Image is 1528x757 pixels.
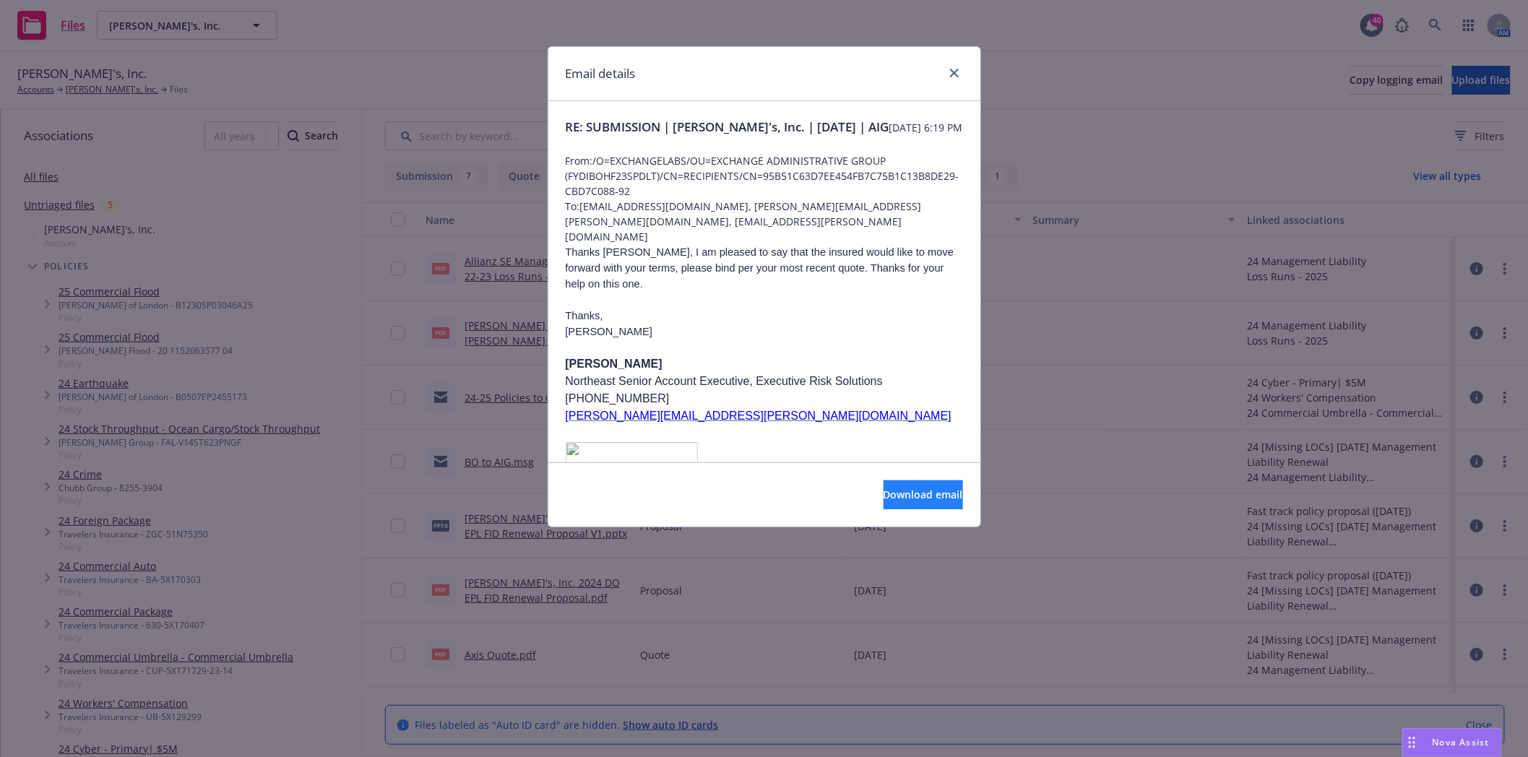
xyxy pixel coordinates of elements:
button: Download email [884,480,963,509]
a: close [946,64,963,82]
span: To: [EMAIL_ADDRESS][DOMAIN_NAME], [PERSON_NAME][EMAIL_ADDRESS][PERSON_NAME][DOMAIN_NAME], [EMAIL_... [566,199,963,244]
span: [PERSON_NAME] [566,358,662,370]
div: Drag to move [1403,729,1421,756]
span: [PERSON_NAME] [566,326,653,337]
a: [PERSON_NAME][EMAIL_ADDRESS][PERSON_NAME][DOMAIN_NAME] [566,410,951,422]
span: Download email [884,488,963,501]
span: From: /O=EXCHANGELABS/OU=EXCHANGE ADMINISTRATIVE GROUP (FYDIBOHF23SPDLT)/CN=RECIPIENTS/CN=95B51C6... [566,153,963,199]
span: Nova Assist [1433,736,1490,748]
img: image001.png@01DB40C6.900A54A0 [566,442,699,465]
button: Nova Assist [1402,728,1502,757]
span: Thanks [PERSON_NAME], I am pleased to say that the insured would like to move forward with your t... [566,246,954,290]
span: [DATE] 6:19 PM [889,120,963,135]
span: Northeast Senior Account Executive, Executive Risk Solutions [566,375,883,387]
span: RE: SUBMISSION | [PERSON_NAME]'s, Inc. | [DATE] | AIG [566,118,889,136]
span: [PHONE_NUMBER] [566,392,670,405]
h1: Email details [566,64,636,83]
span: Thanks, [566,310,603,321]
